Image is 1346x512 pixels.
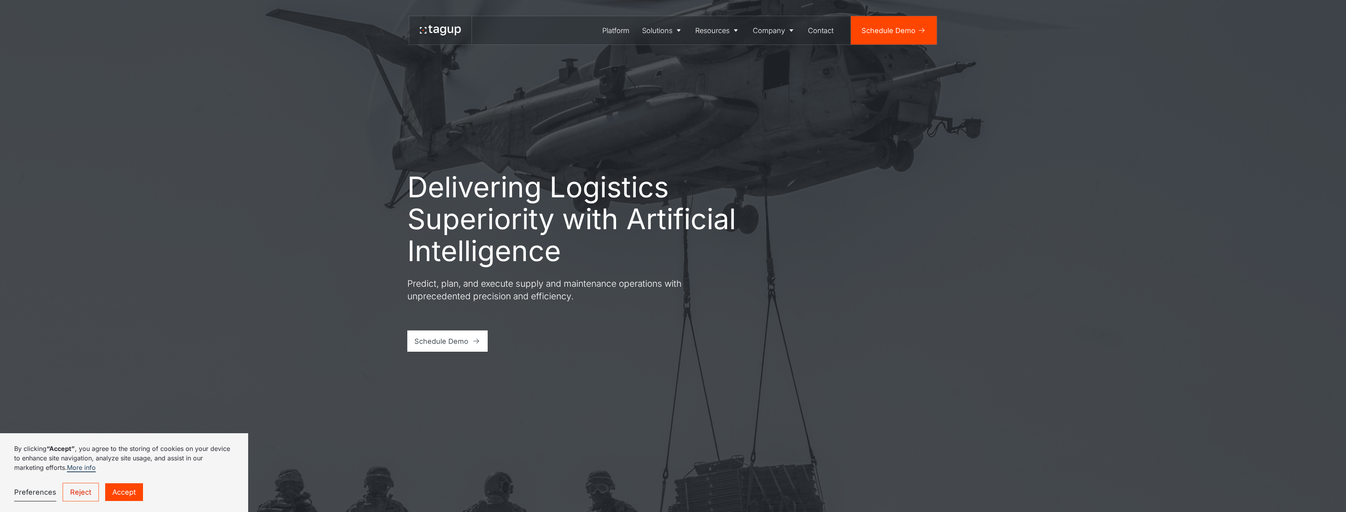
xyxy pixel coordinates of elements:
[63,483,99,501] a: Reject
[14,483,56,501] a: Preferences
[746,16,802,45] a: Company
[695,25,730,36] div: Resources
[14,444,234,472] p: By clicking , you agree to the storing of cookies on your device to enhance site navigation, anal...
[105,483,143,501] a: Accept
[596,16,636,45] a: Platform
[67,464,96,472] a: More info
[642,25,672,36] div: Solutions
[407,330,488,352] a: Schedule Demo
[407,171,738,267] h1: Delivering Logistics Superiority with Artificial Intelligence
[414,336,468,347] div: Schedule Demo
[602,25,629,36] div: Platform
[802,16,840,45] a: Contact
[636,16,689,45] a: Solutions
[689,16,747,45] a: Resources
[753,25,785,36] div: Company
[851,16,937,45] a: Schedule Demo
[407,277,691,302] p: Predict, plan, and execute supply and maintenance operations with unprecedented precision and eff...
[808,25,834,36] div: Contact
[861,25,915,36] div: Schedule Demo
[46,445,75,453] strong: “Accept”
